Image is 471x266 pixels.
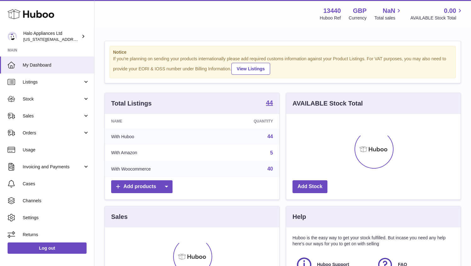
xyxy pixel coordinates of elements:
[231,63,270,75] a: View Listings
[23,232,89,238] span: Returns
[323,7,341,15] strong: 13440
[374,7,402,21] a: NaN Total sales
[23,198,89,204] span: Channels
[410,15,463,21] span: AVAILABLE Stock Total
[23,79,83,85] span: Listings
[23,113,83,119] span: Sales
[23,147,89,153] span: Usage
[383,7,395,15] span: NaN
[444,7,456,15] span: 0.00
[105,128,213,145] td: With Huboo
[270,150,273,155] a: 5
[292,235,454,247] p: Huboo is the easy way to get your stock fulfilled. But incase you need any help here's our ways f...
[23,30,80,42] div: Halo Appliances Ltd
[8,242,87,254] a: Log out
[105,114,213,128] th: Name
[292,99,363,108] h3: AVAILABLE Stock Total
[349,15,367,21] div: Currency
[267,166,273,171] a: 40
[23,181,89,187] span: Cases
[23,96,83,102] span: Stock
[111,180,173,193] a: Add products
[213,114,279,128] th: Quantity
[374,15,402,21] span: Total sales
[113,49,452,55] strong: Notice
[113,56,452,75] div: If you're planning on sending your products internationally please add required customs informati...
[23,130,83,136] span: Orders
[23,37,149,42] span: [US_STATE][EMAIL_ADDRESS][PERSON_NAME][DOMAIN_NAME]
[266,100,273,107] a: 44
[23,62,89,68] span: My Dashboard
[320,15,341,21] div: Huboo Ref
[105,145,213,161] td: With Amazon
[410,7,463,21] a: 0.00 AVAILABLE Stock Total
[23,215,89,221] span: Settings
[292,180,327,193] a: Add Stock
[353,7,366,15] strong: GBP
[105,161,213,177] td: With Woocommerce
[111,213,128,221] h3: Sales
[8,32,17,41] img: georgia.hennessy@haloappliances.com
[111,99,152,108] h3: Total Listings
[267,134,273,139] a: 44
[266,100,273,106] strong: 44
[23,164,83,170] span: Invoicing and Payments
[292,213,306,221] h3: Help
